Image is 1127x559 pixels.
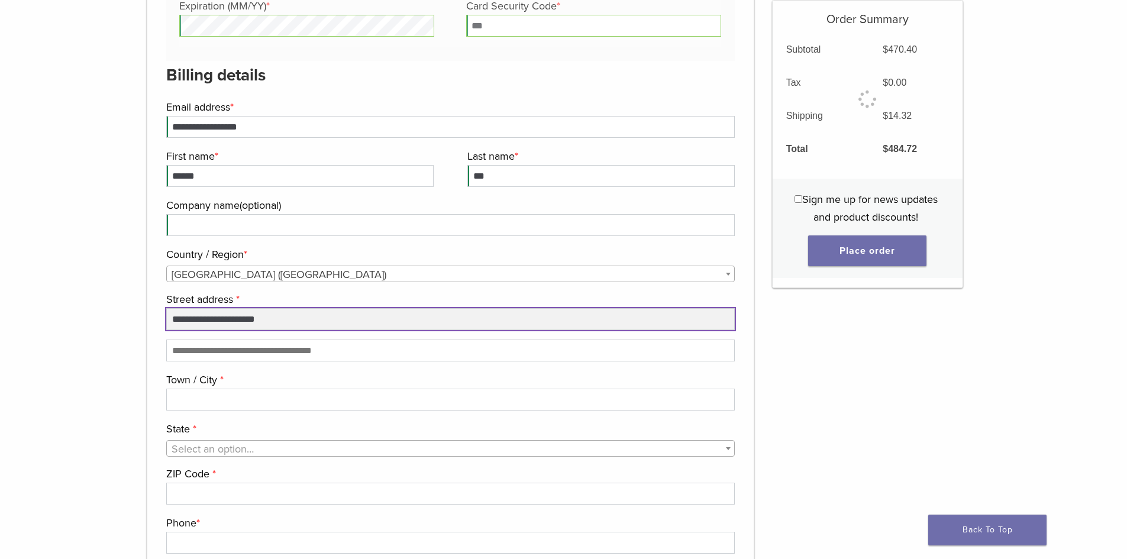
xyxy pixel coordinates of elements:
[808,235,926,266] button: Place order
[166,266,735,282] span: Country / Region
[166,465,732,483] label: ZIP Code
[802,193,938,224] span: Sign me up for news updates and product discounts!
[166,290,732,308] label: Street address
[167,266,735,283] span: United States (US)
[166,196,732,214] label: Company name
[166,514,732,532] label: Phone
[166,98,732,116] label: Email address
[773,1,963,27] h5: Order Summary
[166,61,735,89] h3: Billing details
[166,371,732,389] label: Town / City
[467,147,732,165] label: Last name
[795,195,802,203] input: Sign me up for news updates and product discounts!
[172,442,254,455] span: Select an option…
[166,245,732,263] label: Country / Region
[166,147,431,165] label: First name
[166,420,732,438] label: State
[166,440,735,457] span: State
[240,199,281,212] span: (optional)
[928,515,1047,545] a: Back To Top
